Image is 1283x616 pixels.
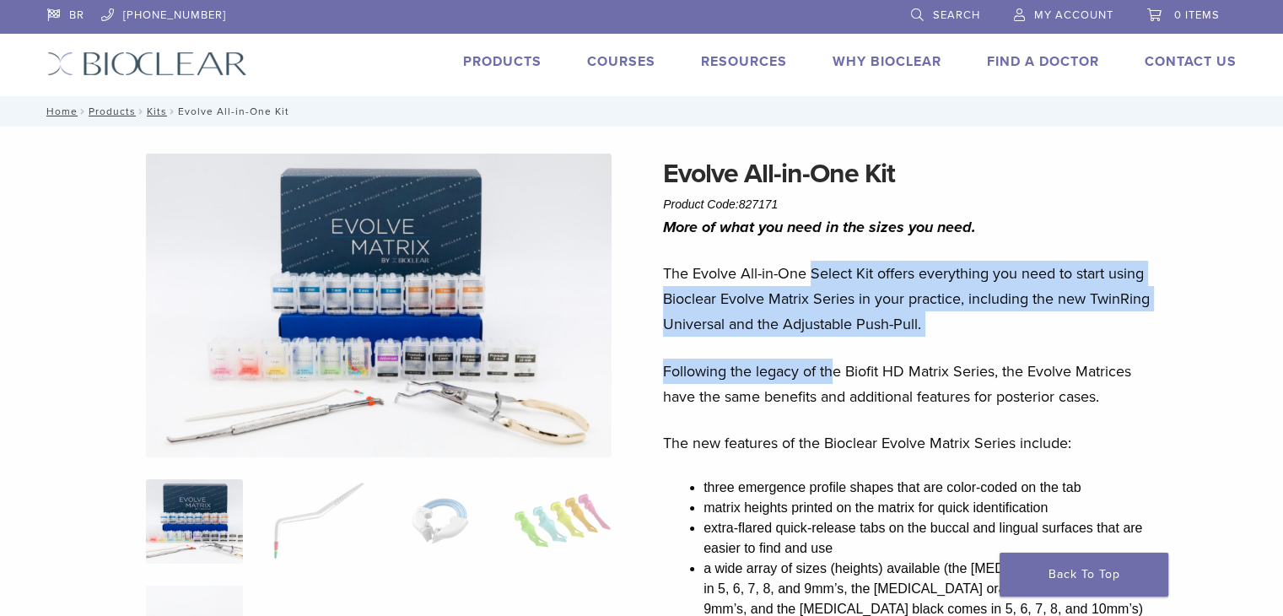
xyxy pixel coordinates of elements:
[1174,8,1220,22] span: 0 items
[167,107,178,116] span: /
[739,197,779,211] span: 827171
[514,479,611,564] img: Evolve All-in-One Kit - Image 4
[35,96,1249,127] nav: Evolve All-in-One Kit
[833,53,941,70] a: Why Bioclear
[89,105,136,117] a: Products
[703,498,1159,518] li: matrix heights printed on the matrix for quick identification
[587,53,655,70] a: Courses
[41,105,78,117] a: Home
[663,261,1159,337] p: The Evolve All-in-One Select Kit offers everything you need to start using Bioclear Evolve Matrix...
[703,478,1159,498] li: three emergence profile shapes that are color-coded on the tab
[146,154,612,457] img: IMG_0457
[78,107,89,116] span: /
[1000,553,1168,597] a: Back To Top
[268,479,365,564] img: Evolve All-in-One Kit - Image 2
[1145,53,1237,70] a: Contact Us
[933,8,980,22] span: Search
[463,53,542,70] a: Products
[146,479,243,564] img: IMG_0457-scaled-e1745362001290-300x300.jpg
[663,197,778,211] span: Product Code:
[701,53,787,70] a: Resources
[987,53,1099,70] a: Find A Doctor
[391,479,488,564] img: Evolve All-in-One Kit - Image 3
[663,154,1159,194] h1: Evolve All-in-One Kit
[47,51,247,76] img: Bioclear
[663,430,1159,456] p: The new features of the Bioclear Evolve Matrix Series include:
[1034,8,1113,22] span: My Account
[703,518,1159,559] li: extra-flared quick-release tabs on the buccal and lingual surfaces that are easier to find and use
[663,359,1159,409] p: Following the legacy of the Biofit HD Matrix Series, the Evolve Matrices have the same benefits a...
[136,107,147,116] span: /
[663,218,976,236] i: More of what you need in the sizes you need.
[147,105,167,117] a: Kits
